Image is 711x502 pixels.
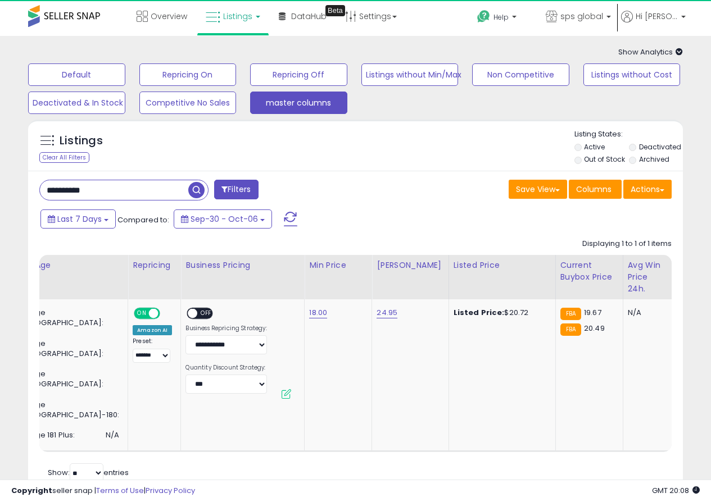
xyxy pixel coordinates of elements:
span: sps global [560,11,603,22]
button: Filters [214,180,258,199]
span: Show Analytics [618,47,683,57]
span: Inv. Age [DEMOGRAPHIC_DATA]: [16,308,119,328]
strong: Copyright [11,485,52,496]
button: Last 7 Days [40,209,116,229]
a: Hi [PERSON_NAME] [621,11,686,36]
div: Displaying 1 to 1 of 1 items [582,239,672,249]
button: Repricing Off [250,63,347,86]
label: Active [584,142,605,152]
span: DataHub [291,11,327,22]
button: Columns [569,180,622,199]
button: Sep-30 - Oct-06 [174,209,272,229]
button: Deactivated & In Stock [28,92,125,114]
label: Archived [639,154,669,164]
button: Competitive No Sales [139,92,237,114]
a: Help [468,1,536,36]
button: Listings without Cost [583,63,681,86]
span: Show: entries [48,467,129,478]
span: OFF [158,309,176,318]
span: 2025-10-14 20:08 GMT [652,485,700,496]
span: Inv. Age [DEMOGRAPHIC_DATA]: [16,369,119,389]
span: Listings [223,11,252,22]
b: Listed Price: [454,307,505,318]
span: 19.67 [584,307,601,318]
i: Get Help [477,10,491,24]
p: Listing States: [574,129,683,140]
div: N/A [628,308,665,318]
div: Amazon AI [133,325,172,335]
div: Avg Win Price 24h. [628,259,669,295]
div: Preset: [133,337,172,363]
span: Sep-30 - Oct-06 [191,213,258,225]
div: Listed Price [454,259,551,271]
span: Columns [576,184,612,195]
h5: Listings [60,133,103,149]
span: Help [493,12,509,22]
small: FBA [560,323,581,336]
span: Inv. Age [DEMOGRAPHIC_DATA]-180: [16,400,119,420]
span: Inv. Age [DEMOGRAPHIC_DATA]: [16,339,119,359]
span: 20.49 [584,323,605,334]
div: Business Pricing [185,259,300,271]
div: seller snap | | [11,486,195,496]
span: Overview [151,11,187,22]
span: OFF [198,309,216,318]
div: $20.72 [454,308,547,318]
div: Tooltip anchor [325,5,345,16]
label: Deactivated [639,142,681,152]
span: Last 7 Days [57,213,102,225]
label: Quantity Discount Strategy: [185,364,267,372]
span: Inv. Age 181 Plus: [16,430,75,440]
div: Clear All Filters [39,152,89,163]
a: Terms of Use [96,485,144,496]
button: Actions [623,180,672,199]
a: 18.00 [309,307,327,318]
div: Repricing [133,259,176,271]
div: Min Price [309,259,367,271]
div: [PERSON_NAME] [377,259,443,271]
span: Compared to: [117,215,169,225]
button: Save View [509,180,567,199]
span: ON [135,309,149,318]
small: FBA [560,308,581,320]
label: Out of Stock [584,154,625,164]
button: Listings without Min/Max [361,63,459,86]
button: Default [28,63,125,86]
label: Business Repricing Strategy: [185,325,267,332]
span: N/A [106,430,119,440]
div: Current Buybox Price [560,259,618,283]
button: Non Competitive [472,63,569,86]
a: 24.95 [377,307,397,318]
a: Privacy Policy [146,485,195,496]
button: master columns [250,92,347,114]
span: Hi [PERSON_NAME] [636,11,678,22]
button: Repricing On [139,63,237,86]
